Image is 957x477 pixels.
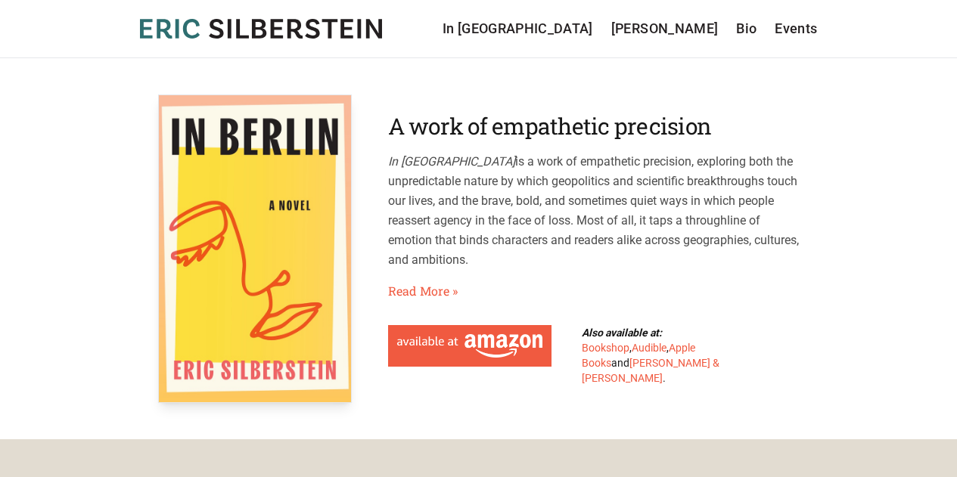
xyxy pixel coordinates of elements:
[443,18,593,39] a: In [GEOGRAPHIC_DATA]
[632,342,666,354] a: Audible
[582,357,719,384] a: [PERSON_NAME] & [PERSON_NAME]
[388,152,800,270] p: is a work of empathetic precision, exploring both the unpredictable nature by which geopolitics a...
[582,342,629,354] a: Bookshop
[582,342,695,369] a: Apple Books
[611,18,719,39] a: [PERSON_NAME]
[388,113,800,140] h2: A work of empathetic precision
[775,18,817,39] a: Events
[736,18,757,39] a: Bio
[158,94,352,403] img: In Berlin
[452,282,458,300] span: »
[388,154,515,169] em: In [GEOGRAPHIC_DATA]
[388,282,458,300] a: Read More»
[582,327,662,339] b: Also available at:
[397,334,542,358] img: Available at Amazon
[582,325,739,386] div: , , and .
[388,325,552,367] a: Available at Amazon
